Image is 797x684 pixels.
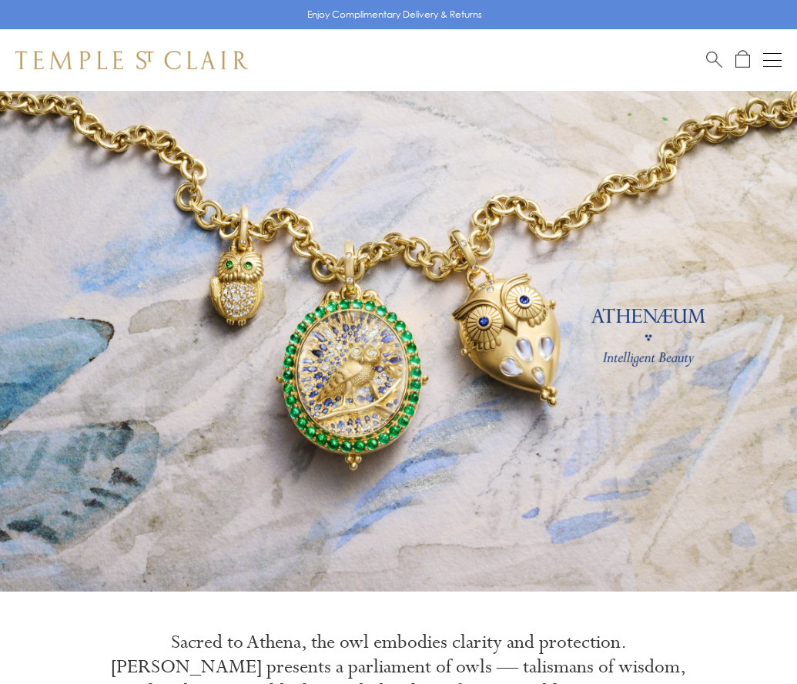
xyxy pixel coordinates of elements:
p: Enjoy Complimentary Delivery & Returns [307,7,482,22]
a: Search [706,50,722,69]
a: Open Shopping Bag [735,50,750,69]
button: Open navigation [763,51,782,69]
img: Temple St. Clair [15,51,248,69]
